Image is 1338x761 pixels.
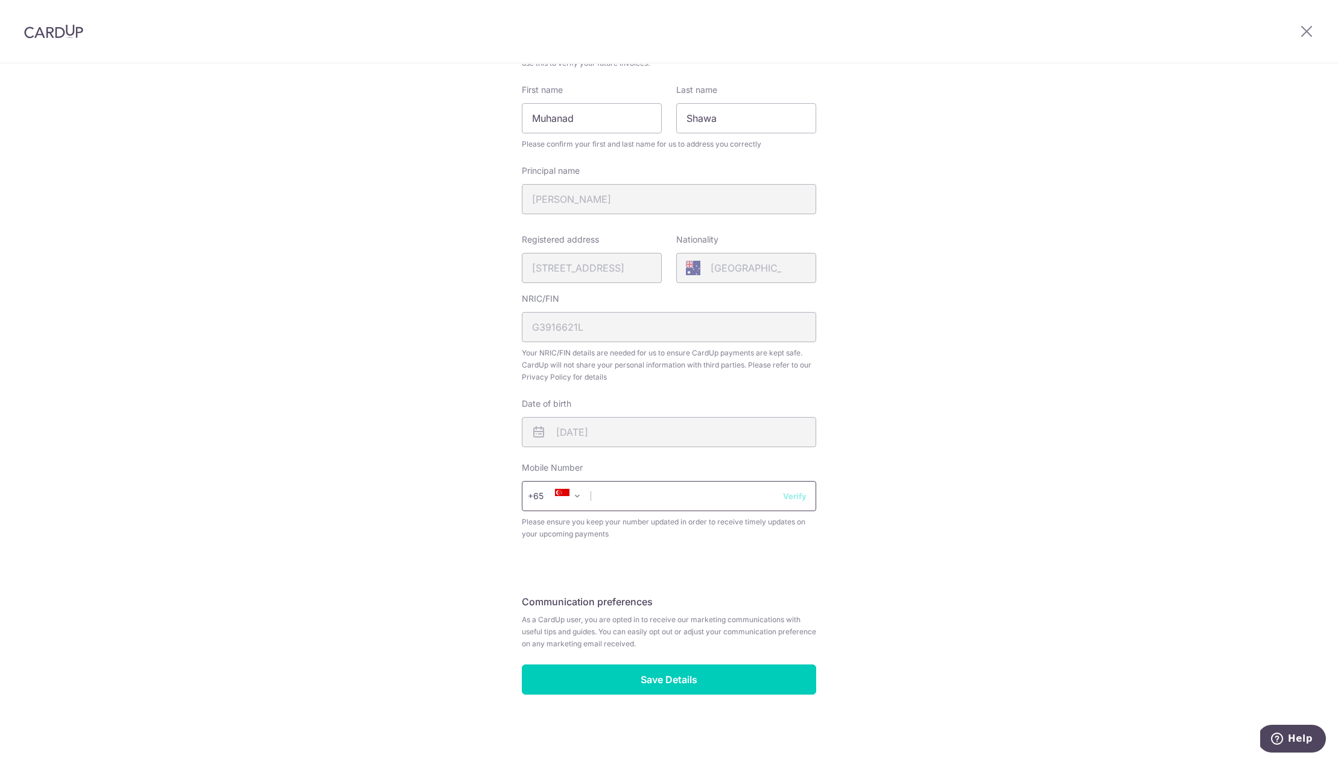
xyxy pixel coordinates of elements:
[522,398,571,410] label: Date of birth
[522,234,599,246] label: Registered address
[522,462,583,474] label: Mobile Number
[522,138,816,150] span: Please confirm your first and last name for us to address you correctly
[676,84,717,96] label: Last name
[522,293,559,305] label: NRIC/FIN
[522,165,580,177] label: Principal name
[522,614,816,650] span: As a CardUp user, you are opted in to receive our marketing communications with useful tips and g...
[676,234,718,246] label: Nationality
[522,347,816,383] span: Your NRIC/FIN details are needed for us to ensure CardUp payments are kept safe. CardUp will not ...
[531,489,560,503] span: +65
[522,84,563,96] label: First name
[24,24,83,39] img: CardUp
[522,594,816,609] h5: Communication preferences
[783,490,807,502] button: Verify
[522,516,816,540] span: Please ensure you keep your number updated in order to receive timely updates on your upcoming pa...
[676,103,816,133] input: Last name
[522,664,816,695] input: Save Details
[522,103,662,133] input: First Name
[528,489,560,503] span: +65
[1260,725,1326,755] iframe: Opens a widget where you can find more information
